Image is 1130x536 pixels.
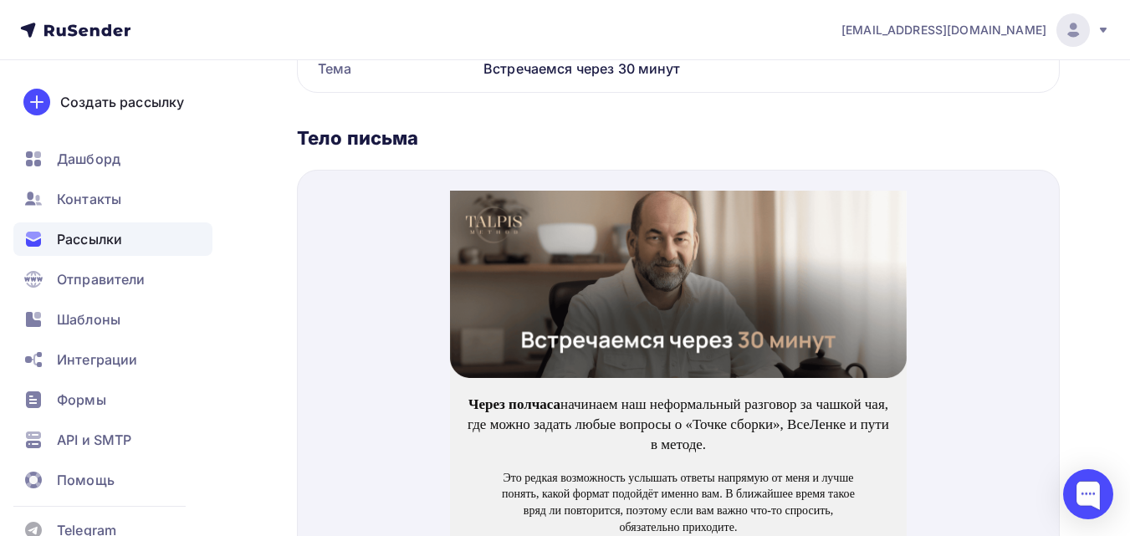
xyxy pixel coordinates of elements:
strong: Через полчаса [18,206,110,222]
span: Рассылки [57,229,122,249]
span: API и SMTP [57,430,131,450]
a: Дашборд [13,142,212,176]
span: Контакты [57,189,121,209]
a: Присоединиться к трансляции [53,365,405,422]
span: Дашборд [57,149,120,169]
div: Создать рассылку [60,92,184,112]
span: Отправители [57,269,146,289]
p: начинаем наш неформальный разговор за чашкой чая, где можно задать любые вопросы о «Точке сборки»... [15,204,442,263]
a: Контакты [13,182,212,216]
span: [EMAIL_ADDRESS][DOMAIN_NAME] [841,22,1046,38]
span: Формы [57,390,106,410]
span: Помощь [57,470,115,490]
a: Рассылки [13,222,212,256]
span: Интеграции [57,350,137,370]
a: Шаблоны [13,303,212,336]
a: Формы [13,383,212,416]
span: Шаблоны [57,309,120,329]
div: Тело письма [297,126,1060,150]
p: Это редкая возможность услышать ответы напрямую от меня и лучше понять, какой формат подойдёт име... [50,279,406,345]
a: [EMAIL_ADDRESS][DOMAIN_NAME] [841,13,1110,47]
div: Встречаемся через 30 минут [477,45,1059,92]
div: Тема [298,45,477,92]
a: Отправители [13,263,212,296]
